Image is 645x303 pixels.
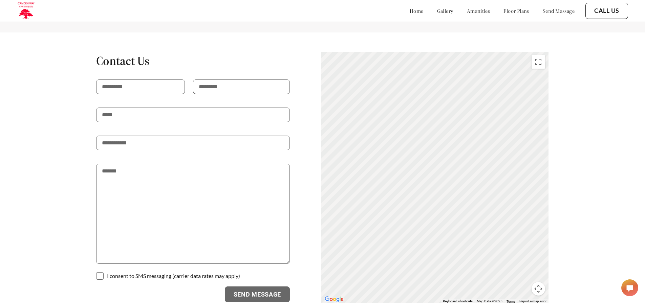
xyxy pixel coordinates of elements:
[477,299,502,303] span: Map Data ©2025
[225,286,290,303] button: Send Message
[519,299,546,303] a: Report a map error
[410,7,424,14] a: home
[585,3,628,19] button: Call Us
[467,7,490,14] a: amenities
[17,2,35,20] img: camden_logo.png
[594,7,619,15] a: Call Us
[532,282,545,296] button: Map camera controls
[503,7,529,14] a: floor plans
[96,53,290,68] h1: Contact Us
[437,7,453,14] a: gallery
[543,7,575,14] a: send message
[532,55,545,69] button: Toggle fullscreen view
